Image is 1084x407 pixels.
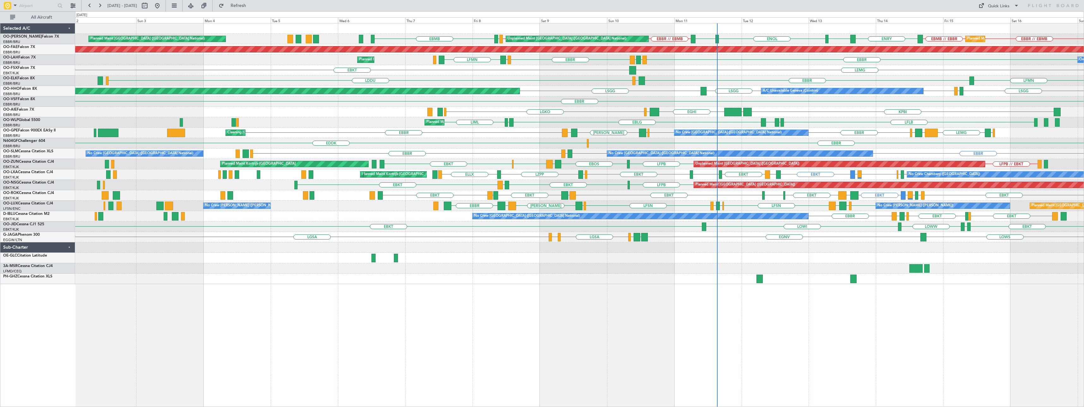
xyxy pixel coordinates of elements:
span: OO-VSF [3,97,18,101]
a: 3A-MSRCessna Citation CJ4 [3,264,53,268]
div: Sun 3 [136,17,203,23]
a: EBBR/BRU [3,92,20,96]
div: No Crew [PERSON_NAME] ([PERSON_NAME]) [877,201,953,210]
div: No Crew Chambery ([GEOGRAPHIC_DATA]) [909,170,980,179]
a: OO-FAEFalcon 7X [3,45,35,49]
span: OO-LUX [3,202,18,205]
div: Sat 2 [69,17,136,23]
a: OO-ZUNCessna Citation CJ4 [3,160,54,164]
a: EBKT/KJK [3,196,19,201]
span: PH-GHZ [3,275,17,278]
span: OO-[PERSON_NAME] [3,35,42,39]
a: EBBR/BRU [3,39,20,44]
div: Thu 7 [405,17,473,23]
span: OO-FAE [3,45,18,49]
div: Quick Links [988,3,1009,9]
span: OO-GPE [3,129,18,132]
div: Mon 11 [674,17,742,23]
a: EBKT/KJK [3,227,19,232]
a: OO-LUXCessna Citation CJ4 [3,202,53,205]
span: OO-LAH [3,56,18,59]
span: OO-JID [3,222,16,226]
span: 3A-MSR [3,264,18,268]
span: OO-ROK [3,191,19,195]
a: EBBR/BRU [3,123,20,128]
a: EBKT/KJK [3,185,19,190]
div: Cleaning [GEOGRAPHIC_DATA] ([GEOGRAPHIC_DATA] National) [227,128,333,137]
div: Planned Maint Kortrijk-[GEOGRAPHIC_DATA] [222,159,296,169]
div: Planned Maint [GEOGRAPHIC_DATA] ([GEOGRAPHIC_DATA]) [696,180,795,190]
a: D-IBLUCessna Citation M2 [3,212,50,216]
a: OO-ELKFalcon 8X [3,76,35,80]
div: No Crew [GEOGRAPHIC_DATA] ([GEOGRAPHIC_DATA] National) [474,211,580,221]
div: Sun 10 [607,17,674,23]
a: OO-LXACessna Citation CJ4 [3,170,53,174]
a: OO-ROKCessna Citation CJ4 [3,191,54,195]
span: G-JAGA [3,233,18,237]
a: OO-WLPGlobal 5500 [3,118,40,122]
div: Planned Maint [GEOGRAPHIC_DATA] ([GEOGRAPHIC_DATA] National) [90,34,205,44]
div: Unplanned Maint [GEOGRAPHIC_DATA] ([GEOGRAPHIC_DATA] National) [508,34,626,44]
input: Airport [19,1,56,10]
div: Fri 8 [473,17,540,23]
div: Thu 14 [876,17,943,23]
div: Wed 6 [338,17,405,23]
a: EBKT/KJK [3,175,19,180]
span: OO-LXA [3,170,18,174]
span: OO-WLP [3,118,19,122]
span: [DATE] - [DATE] [107,3,137,9]
a: EBBR/BRU [3,50,20,55]
span: All Aircraft [16,15,67,20]
a: EBBR/BRU [3,133,20,138]
div: Planned Maint [GEOGRAPHIC_DATA] ([GEOGRAPHIC_DATA] National) [967,34,1081,44]
a: PH-GHZCessna Citation XLS [3,275,52,278]
a: EBBR/BRU [3,144,20,149]
div: [DATE] [76,13,87,18]
span: N604GF [3,139,18,143]
a: EBBR/BRU [3,112,20,117]
span: OO-ELK [3,76,17,80]
span: D-IBLU [3,212,15,216]
button: Refresh [216,1,254,11]
span: OO-AIE [3,108,17,112]
span: Refresh [225,3,252,8]
div: Wed 13 [809,17,876,23]
a: OO-LAHFalcon 7X [3,56,36,59]
div: Sat 9 [540,17,607,23]
a: G-JAGAPhenom 300 [3,233,40,237]
div: No Crew [GEOGRAPHIC_DATA] ([GEOGRAPHIC_DATA] National) [676,128,782,137]
div: No Crew [GEOGRAPHIC_DATA] ([GEOGRAPHIC_DATA] National) [609,149,714,158]
a: EBBR/BRU [3,60,20,65]
div: Planned Maint Kortrijk-[GEOGRAPHIC_DATA] [362,170,436,179]
a: EGGW/LTN [3,238,22,242]
a: EBKT/KJK [3,71,19,76]
div: Planned Maint Milan (Linate) [426,118,472,127]
div: No Crew [PERSON_NAME] ([PERSON_NAME]) [205,201,281,210]
span: OO-FSX [3,66,18,70]
button: All Aircraft [7,12,69,22]
a: OO-FSXFalcon 7X [3,66,35,70]
div: Tue 12 [742,17,809,23]
a: OO-HHOFalcon 8X [3,87,37,91]
span: OO-SLM [3,149,18,153]
div: Planned Maint [GEOGRAPHIC_DATA] ([GEOGRAPHIC_DATA] National) [359,55,473,64]
a: N604GFChallenger 604 [3,139,45,143]
a: OO-SLMCessna Citation XLS [3,149,53,153]
div: No Crew [GEOGRAPHIC_DATA] ([GEOGRAPHIC_DATA] National) [87,149,193,158]
a: OO-AIEFalcon 7X [3,108,34,112]
a: EBKT/KJK [3,217,19,222]
a: EBKT/KJK [3,165,19,169]
a: OO-JIDCessna CJ1 525 [3,222,44,226]
div: Mon 4 [203,17,271,23]
button: Quick Links [975,1,1022,11]
div: Tue 5 [271,17,338,23]
div: Fri 15 [943,17,1010,23]
a: LFSN/ENC [3,206,21,211]
a: OO-[PERSON_NAME]Falcon 7X [3,35,59,39]
a: OO-VSFFalcon 8X [3,97,35,101]
span: OO-NSG [3,181,19,185]
a: EBBR/BRU [3,102,20,107]
a: OO-NSGCessna Citation CJ4 [3,181,54,185]
a: OE-GLCCitation Latitude [3,254,47,258]
span: OO-HHO [3,87,20,91]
